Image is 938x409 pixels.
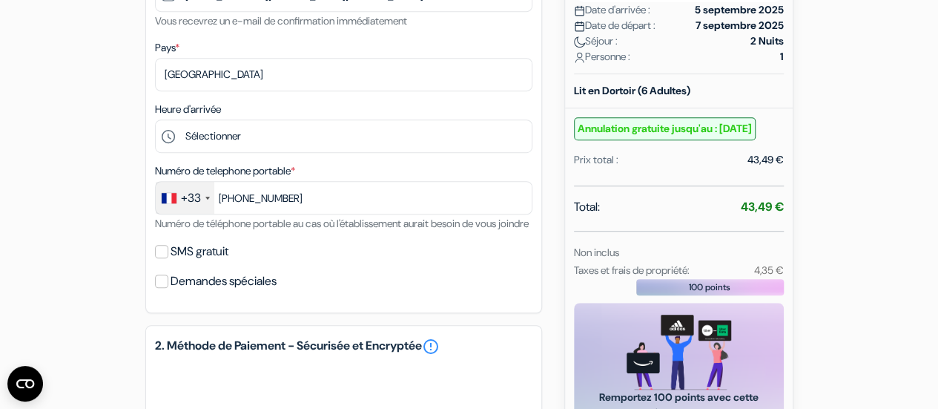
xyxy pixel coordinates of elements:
[171,271,277,292] label: Demandes spéciales
[155,40,179,56] label: Pays
[7,366,43,402] button: Ouvrir le widget CMP
[155,163,295,179] label: Numéro de telephone portable
[574,117,756,140] small: Annulation gratuite jusqu'au : [DATE]
[171,241,228,262] label: SMS gratuit
[574,246,619,259] small: Non inclus
[574,49,630,65] span: Personne :
[780,49,784,65] strong: 1
[689,281,730,294] span: 100 points
[627,315,731,390] img: gift_card_hero_new.png
[155,14,407,27] small: Vous recevrez un e-mail de confirmation immédiatement
[574,52,585,63] img: user_icon.svg
[574,21,585,32] img: calendar.svg
[574,2,650,18] span: Date d'arrivée :
[574,18,655,33] span: Date de départ :
[750,33,784,49] strong: 2 Nuits
[574,5,585,16] img: calendar.svg
[181,189,201,207] div: +33
[155,217,529,230] small: Numéro de téléphone portable au cas où l'établissement aurait besoin de vous joindre
[574,152,618,168] div: Prix total :
[574,264,690,277] small: Taxes et frais de propriété:
[155,102,221,117] label: Heure d'arrivée
[741,199,784,215] strong: 43,49 €
[422,338,440,356] a: error_outline
[695,2,784,18] strong: 5 septembre 2025
[696,18,784,33] strong: 7 septembre 2025
[155,338,532,356] h5: 2. Méthode de Paiement - Sécurisée et Encryptée
[747,152,784,168] div: 43,49 €
[574,198,600,216] span: Total:
[155,181,532,215] input: 6 12 34 56 78
[156,182,214,214] div: France: +33
[574,36,585,48] img: moon.svg
[753,264,783,277] small: 4,35 €
[574,84,690,97] b: Lit en Dortoir (6 Adultes)
[574,33,618,49] span: Séjour :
